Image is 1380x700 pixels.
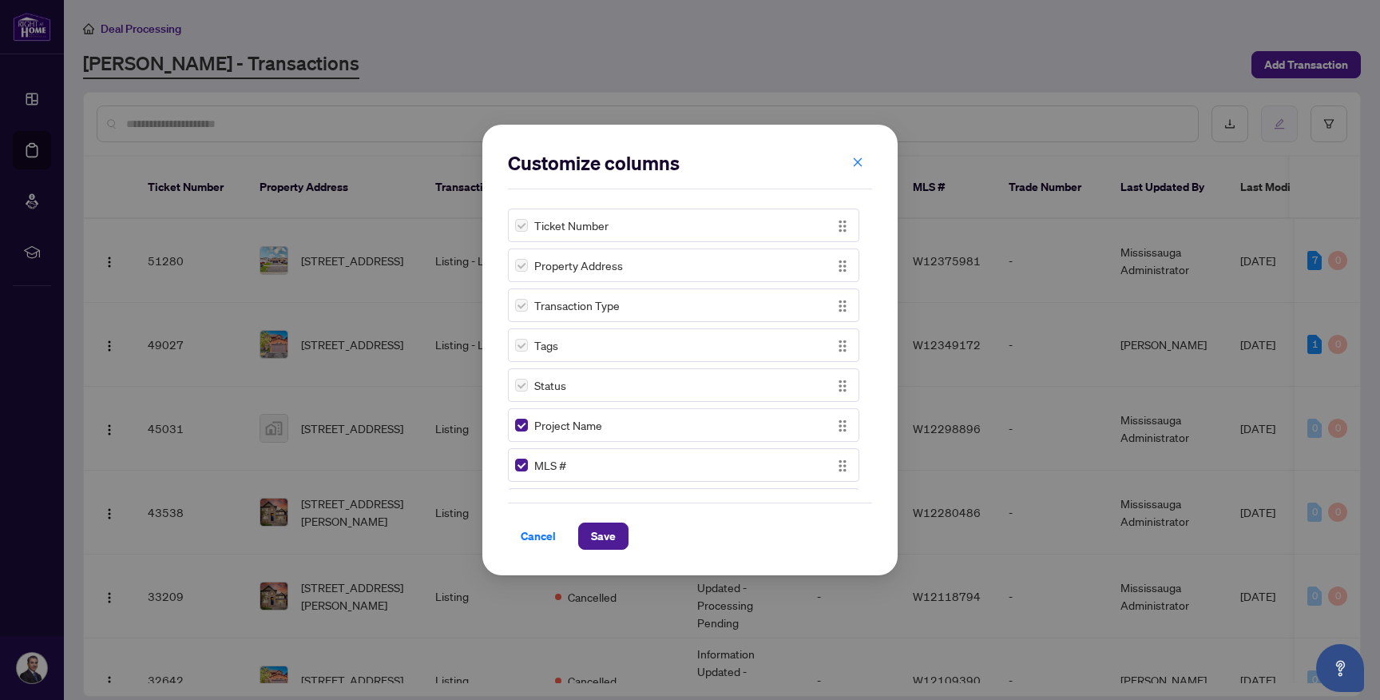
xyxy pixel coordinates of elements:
h2: Customize columns [508,150,872,176]
span: MLS # [534,456,566,474]
span: Project Name [534,416,602,434]
img: Drag Icon [834,457,851,475]
div: Transaction TypeDrag Icon [508,288,859,322]
button: Open asap [1316,644,1364,692]
button: Drag Icon [833,416,852,435]
span: Property Address [534,257,623,274]
span: Status [534,376,566,394]
button: Cancel [508,523,569,550]
img: Drag Icon [834,337,851,355]
button: Drag Icon [833,455,852,475]
span: Tags [534,336,558,354]
img: Drag Icon [834,257,851,275]
img: Drag Icon [834,297,851,315]
div: Property AddressDrag Icon [508,249,859,282]
img: Drag Icon [834,217,851,235]
img: Drag Icon [834,377,851,395]
button: Drag Icon [833,336,852,355]
span: close [852,157,863,168]
img: Drag Icon [834,417,851,435]
button: Drag Icon [833,376,852,395]
button: Save [578,523,629,550]
span: Transaction Type [534,296,620,314]
div: Project NameDrag Icon [508,408,859,442]
button: Drag Icon [833,296,852,315]
div: Ticket NumberDrag Icon [508,209,859,242]
div: StatusDrag Icon [508,368,859,402]
button: Drag Icon [833,256,852,275]
span: Save [591,523,616,549]
button: Drag Icon [833,216,852,235]
div: Trade NumberDrag Icon [508,488,859,522]
div: MLS #Drag Icon [508,448,859,482]
div: TagsDrag Icon [508,328,859,362]
span: Ticket Number [534,217,609,234]
span: Cancel [521,523,556,549]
